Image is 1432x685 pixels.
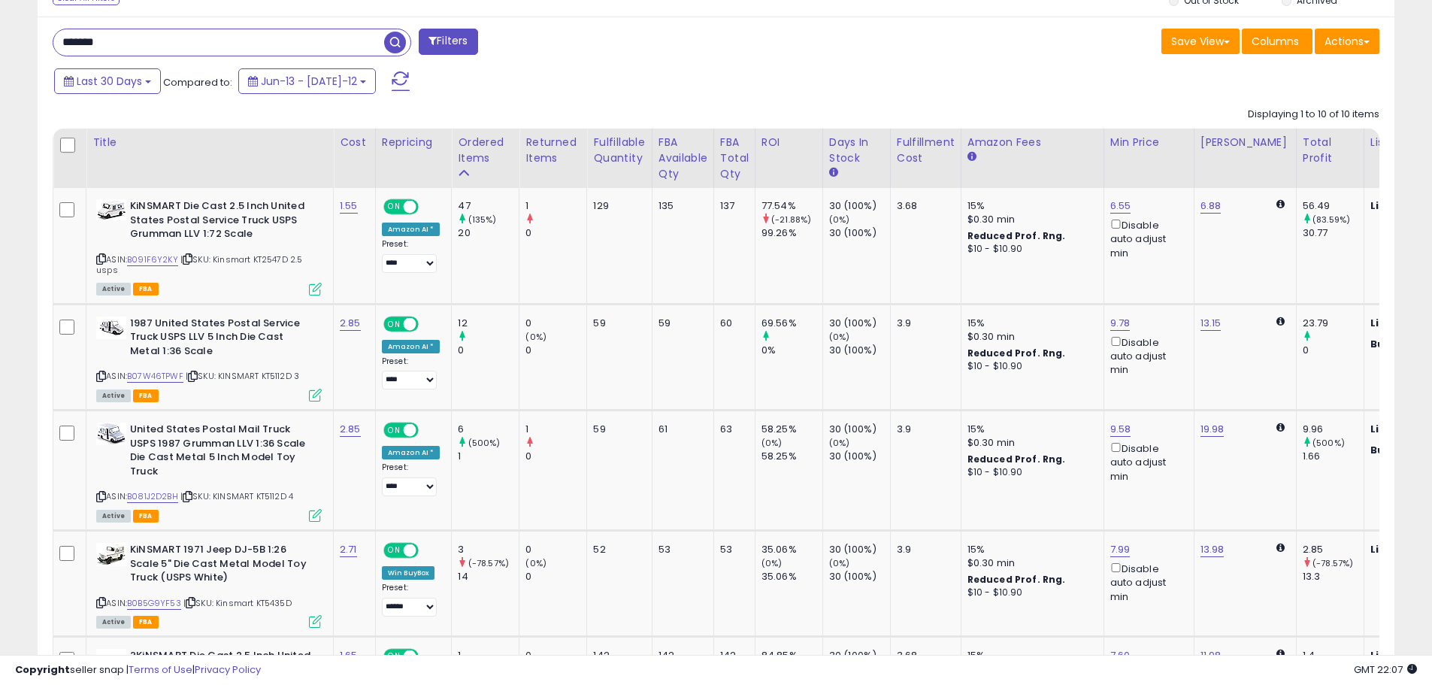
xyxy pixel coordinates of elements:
button: Save View [1161,29,1240,54]
div: Win BuyBox [382,566,435,580]
div: Preset: [382,356,440,390]
a: 2.71 [340,542,357,557]
div: 59 [593,317,640,330]
span: ON [385,424,404,437]
div: 137 [720,199,743,213]
span: ON [385,544,404,557]
span: | SKU: KINSMART KT5112D 3 [186,370,299,382]
div: 1 [525,199,586,213]
div: 30 (100%) [829,226,890,240]
div: 1 [525,423,586,436]
button: Actions [1315,29,1379,54]
div: 15% [967,423,1092,436]
div: 47 [458,199,519,213]
div: 30 (100%) [829,344,890,357]
div: Disable auto adjust min [1110,440,1182,483]
small: (-21.88%) [771,214,811,226]
a: 1.55 [340,199,358,214]
a: 9.78 [1110,316,1131,331]
div: $10 - $10.90 [967,360,1092,373]
div: 35.06% [761,543,822,556]
div: ASIN: [96,423,322,520]
div: 30 (100%) [829,199,890,213]
span: Columns [1252,34,1299,49]
span: OFF [416,201,440,214]
small: (0%) [761,437,783,449]
div: 60 [720,317,743,330]
span: Jun-13 - [DATE]-12 [261,74,357,89]
div: 135 [658,199,702,213]
div: 59 [593,423,640,436]
div: Cost [340,135,369,150]
div: 30 (100%) [829,543,890,556]
div: 13.3 [1303,570,1364,583]
small: (135%) [468,214,497,226]
div: $10 - $10.90 [967,586,1092,599]
div: ROI [761,135,816,150]
div: 129 [593,199,640,213]
span: FBA [133,283,159,296]
div: $0.30 min [967,213,1092,226]
div: Disable auto adjust min [1110,560,1182,604]
div: Days In Stock [829,135,884,166]
img: 41Ybir60mEL._SL40_.jpg [96,317,126,339]
div: 0 [525,344,586,357]
a: Terms of Use [129,662,192,677]
a: 13.98 [1200,542,1225,557]
div: 1 [458,450,519,463]
div: 69.56% [761,317,822,330]
div: FBA Available Qty [658,135,707,182]
div: 0 [525,226,586,240]
a: B07W46TPWF [127,370,183,383]
div: $0.30 min [967,556,1092,570]
div: 63 [720,423,743,436]
a: B091F6Y2KY [127,253,178,266]
div: 56.49 [1303,199,1364,213]
div: 0 [1303,344,1364,357]
b: Reduced Prof. Rng. [967,573,1066,586]
div: Title [92,135,327,150]
div: 15% [967,543,1092,556]
strong: Copyright [15,662,70,677]
div: 1.66 [1303,450,1364,463]
b: KiNSMART 1971 Jeep DJ-5B 1:26 Scale 5" Die Cast Metal Model Toy Truck (USPS White) [130,543,313,589]
a: 2.85 [340,316,361,331]
button: Last 30 Days [54,68,161,94]
small: (0%) [525,331,546,343]
span: All listings currently available for purchase on Amazon [96,510,131,523]
small: (500%) [1312,437,1345,449]
div: Fulfillable Quantity [593,135,645,166]
a: 7.99 [1110,542,1131,557]
a: B081J2D2BH [127,490,178,503]
div: Preset: [382,239,440,273]
span: Last 30 Days [77,74,142,89]
div: 53 [658,543,702,556]
button: Columns [1242,29,1312,54]
div: Preset: [382,462,440,496]
div: 77.54% [761,199,822,213]
div: 14 [458,570,519,583]
small: (0%) [829,437,850,449]
div: Amazon Fees [967,135,1097,150]
div: 6 [458,423,519,436]
span: ON [385,317,404,330]
img: 41lPeSs5B-L._SL40_.jpg [96,199,126,220]
button: Filters [419,29,477,55]
img: 412wxCt7e9L._SL40_.jpg [96,423,126,445]
div: Disable auto adjust min [1110,217,1182,260]
div: 2.85 [1303,543,1364,556]
div: Repricing [382,135,446,150]
div: Ordered Items [458,135,513,166]
span: FBA [133,389,159,402]
div: [PERSON_NAME] [1200,135,1290,150]
div: 30 (100%) [829,423,890,436]
b: Reduced Prof. Rng. [967,229,1066,242]
div: $0.30 min [967,330,1092,344]
span: | SKU: KINSMART KT5112D 4 [180,490,293,502]
div: ASIN: [96,199,322,294]
small: (0%) [829,557,850,569]
div: 58.25% [761,423,822,436]
small: (0%) [829,214,850,226]
div: Displaying 1 to 10 of 10 items [1248,108,1379,122]
small: (83.59%) [1312,214,1350,226]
